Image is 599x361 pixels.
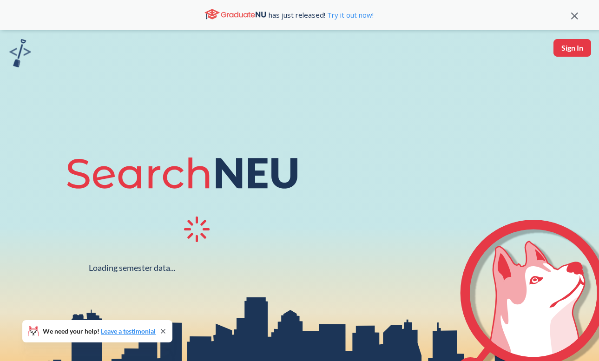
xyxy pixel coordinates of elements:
a: Leave a testimonial [101,327,156,335]
span: has just released! [269,10,374,20]
button: Sign In [553,39,591,57]
div: Loading semester data... [89,263,176,273]
span: We need your help! [43,328,156,335]
img: sandbox logo [9,39,31,67]
a: sandbox logo [9,39,31,70]
a: Try it out now! [325,10,374,20]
